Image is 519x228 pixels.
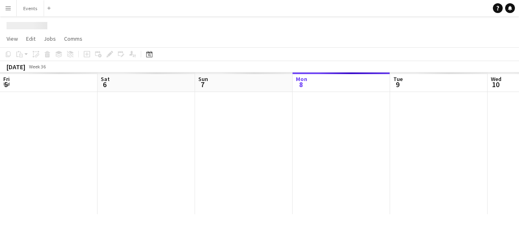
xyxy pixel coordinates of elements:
span: Wed [491,75,501,83]
button: Events [17,0,44,16]
a: Jobs [40,33,59,44]
span: 10 [490,80,501,89]
span: Comms [64,35,82,42]
span: Week 36 [27,64,47,70]
span: 8 [295,80,307,89]
span: 7 [197,80,208,89]
a: View [3,33,21,44]
span: Mon [296,75,307,83]
span: Sat [101,75,110,83]
span: Fri [3,75,10,83]
span: 5 [2,80,10,89]
div: [DATE] [7,63,25,71]
span: Sun [198,75,208,83]
span: 6 [100,80,110,89]
span: 9 [392,80,403,89]
a: Edit [23,33,39,44]
span: View [7,35,18,42]
span: Tue [393,75,403,83]
span: Edit [26,35,35,42]
a: Comms [61,33,86,44]
span: Jobs [44,35,56,42]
